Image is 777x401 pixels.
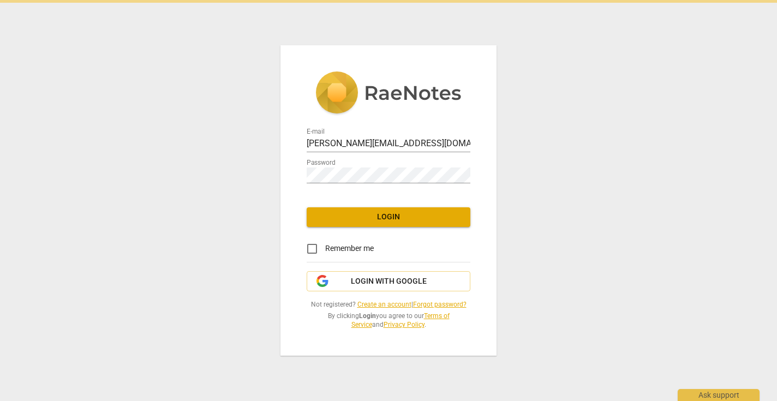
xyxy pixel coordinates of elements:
[384,321,425,328] a: Privacy Policy
[351,312,450,329] a: Terms of Service
[315,212,462,223] span: Login
[357,301,411,308] a: Create an account
[678,389,760,401] div: Ask support
[307,312,470,330] span: By clicking you agree to our and .
[325,243,374,254] span: Remember me
[307,271,470,292] button: Login with Google
[307,128,325,135] label: E-mail
[413,301,467,308] a: Forgot password?
[307,300,470,309] span: Not registered? |
[359,312,376,320] b: Login
[307,159,336,166] label: Password
[315,71,462,116] img: 5ac2273c67554f335776073100b6d88f.svg
[307,207,470,227] button: Login
[351,276,427,287] span: Login with Google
